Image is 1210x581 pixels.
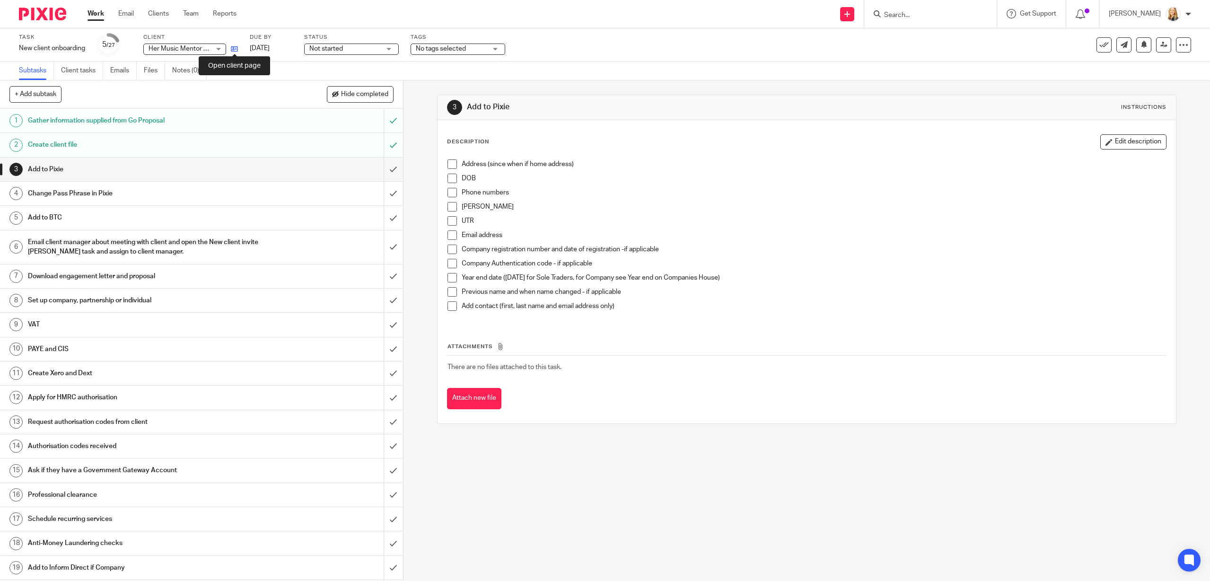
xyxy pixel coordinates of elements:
div: 18 [9,537,23,550]
a: Client tasks [61,62,103,80]
span: Get Support [1020,10,1056,17]
label: Tags [411,34,505,41]
div: 16 [9,488,23,502]
h1: Gather information supplied from Go Proposal [28,114,259,128]
label: Status [304,34,399,41]
p: Year end date ([DATE] for Sole Traders, for Company see Year end on Companies House) [462,273,1166,282]
span: Her Music Mentor Ltd [149,45,213,52]
div: 10 [9,343,23,356]
span: There are no files attached to this task. [447,364,561,370]
div: 7 [9,270,23,283]
p: DOB [462,174,1166,183]
button: Hide completed [327,86,394,102]
label: Task [19,34,85,41]
div: 5 [9,211,23,225]
p: Description [447,138,489,146]
a: Audit logs [214,62,250,80]
h1: VAT [28,317,259,332]
div: 5 [102,39,115,50]
p: Email address [462,230,1166,240]
h1: Ask if they have a Government Gateway Account [28,463,259,477]
div: 9 [9,318,23,331]
h1: Schedule recurring services [28,512,259,526]
p: Add contact (first, last name and email address only) [462,301,1166,311]
div: 3 [9,163,23,176]
button: Edit description [1100,134,1166,150]
h1: Request authorisation codes from client [28,415,259,429]
span: [DATE] [250,45,270,52]
div: Instructions [1121,104,1166,111]
p: [PERSON_NAME] [1109,9,1161,18]
p: Company Authentication code - if applicable [462,259,1166,268]
h1: Set up company, partnership or individual [28,293,259,308]
h1: Apply for HMRC authorisation [28,390,259,405]
a: Files [144,62,165,80]
a: Notes (0) [172,62,207,80]
h1: Add to Pixie [467,102,827,112]
small: /27 [106,43,115,48]
div: 17 [9,512,23,526]
div: New client onboarding [19,44,85,53]
div: 1 [9,114,23,127]
p: Address (since when if home address) [462,159,1166,169]
input: Search [883,11,968,20]
p: Phone numbers [462,188,1166,197]
a: Email [118,9,134,18]
h1: Add to BTC [28,211,259,225]
p: [PERSON_NAME] [462,202,1166,211]
a: Clients [148,9,169,18]
img: Pixie [19,8,66,20]
div: 3 [447,100,462,115]
div: 11 [9,367,23,380]
p: Previous name and when name changed - if applicable [462,287,1166,297]
div: 12 [9,391,23,404]
button: Attach new file [447,388,501,409]
h1: Add to Pixie [28,162,259,176]
p: Company registration number and date of registration -if applicable [462,245,1166,254]
a: Emails [110,62,137,80]
span: Attachments [447,344,493,349]
label: Client [143,34,238,41]
h1: Change Pass Phrase in Pixie [28,186,259,201]
h1: Add to Inform Direct if Company [28,561,259,575]
a: Work [88,9,104,18]
a: Subtasks [19,62,54,80]
h1: PAYE and CIS [28,342,259,356]
div: 15 [9,464,23,477]
h1: Professional clearance [28,488,259,502]
button: + Add subtask [9,86,61,102]
div: 8 [9,294,23,307]
div: 2 [9,139,23,152]
img: Headshot%20White%20Background.jpg [1166,7,1181,22]
h1: Email client manager about meeting with client and open the New client invite [PERSON_NAME] task ... [28,235,259,259]
div: 14 [9,440,23,453]
a: Team [183,9,199,18]
label: Due by [250,34,292,41]
h1: Anti-Money Laundering checks [28,536,259,550]
span: No tags selected [416,45,466,52]
span: Hide completed [341,91,388,98]
div: 19 [9,561,23,574]
div: 4 [9,187,23,200]
p: UTR [462,216,1166,226]
h1: Create Xero and Dext [28,366,259,380]
h1: Create client file [28,138,259,152]
h1: Download engagement letter and proposal [28,269,259,283]
h1: Authorisation codes received [28,439,259,453]
div: 13 [9,415,23,429]
a: Reports [213,9,237,18]
div: 6 [9,240,23,254]
span: Not started [309,45,343,52]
